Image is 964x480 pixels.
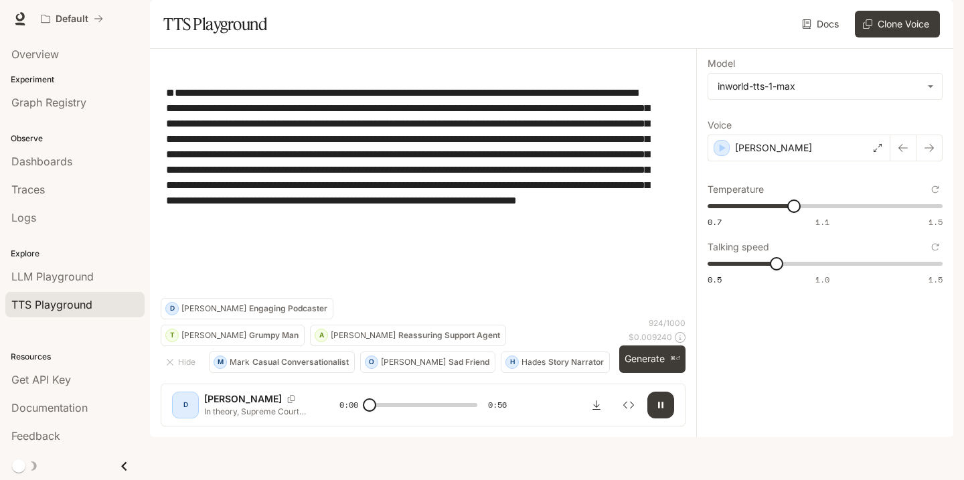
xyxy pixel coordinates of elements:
[381,358,446,366] p: [PERSON_NAME]
[708,274,722,285] span: 0.5
[181,305,246,313] p: [PERSON_NAME]
[928,240,943,254] button: Reset to default
[181,331,246,339] p: [PERSON_NAME]
[331,331,396,339] p: [PERSON_NAME]
[670,355,680,363] p: ⌘⏎
[166,325,178,346] div: T
[615,392,642,418] button: Inspect
[929,216,943,228] span: 1.5
[708,121,732,130] p: Voice
[56,13,88,25] p: Default
[249,331,299,339] p: Grumpy Man
[619,345,686,373] button: Generate⌘⏎
[501,351,610,373] button: HHadesStory Narrator
[799,11,844,37] a: Docs
[161,325,305,346] button: T[PERSON_NAME]Grumpy Man
[929,274,943,285] span: 1.5
[204,392,282,406] p: [PERSON_NAME]
[161,351,204,373] button: Hide
[366,351,378,373] div: O
[583,392,610,418] button: Download audio
[708,74,942,99] div: inworld-tts-1-max
[708,59,735,68] p: Model
[310,325,506,346] button: A[PERSON_NAME]Reassuring Support Agent
[161,298,333,319] button: D[PERSON_NAME]Engaging Podcaster
[166,298,178,319] div: D
[548,358,604,366] p: Story Narrator
[629,331,672,343] p: $ 0.009240
[398,331,500,339] p: Reassuring Support Agent
[815,216,829,228] span: 1.1
[735,141,812,155] p: [PERSON_NAME]
[209,351,355,373] button: MMarkCasual Conversationalist
[928,182,943,197] button: Reset to default
[815,274,829,285] span: 1.0
[718,80,920,93] div: inworld-tts-1-max
[488,398,507,412] span: 0:56
[204,406,307,417] p: In theory, Supreme Court justices should practice what constitutional scholars have called judici...
[855,11,940,37] button: Clone Voice
[35,5,109,32] button: All workspaces
[708,185,764,194] p: Temperature
[449,358,489,366] p: Sad Friend
[339,398,358,412] span: 0:00
[230,358,250,366] p: Mark
[249,305,327,313] p: Engaging Podcaster
[360,351,495,373] button: O[PERSON_NAME]Sad Friend
[708,216,722,228] span: 0.7
[175,394,196,416] div: D
[252,358,349,366] p: Casual Conversationalist
[282,395,301,403] button: Copy Voice ID
[163,11,267,37] h1: TTS Playground
[506,351,518,373] div: H
[315,325,327,346] div: A
[708,242,769,252] p: Talking speed
[214,351,226,373] div: M
[521,358,546,366] p: Hades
